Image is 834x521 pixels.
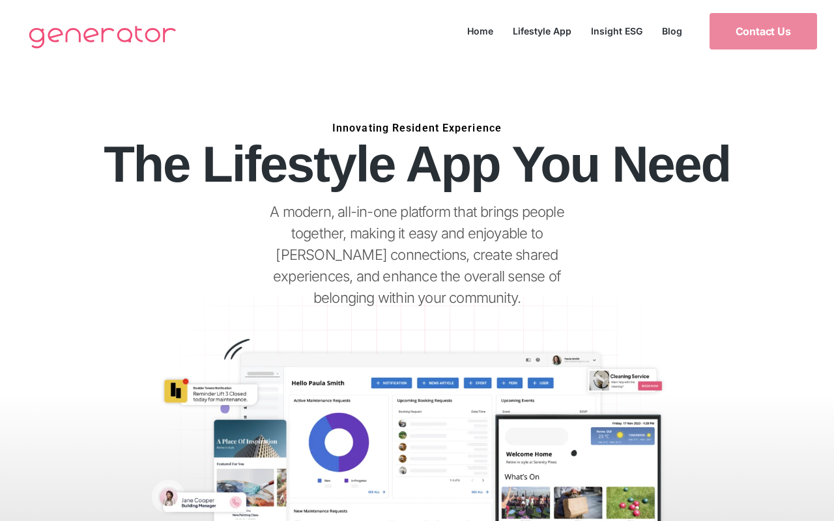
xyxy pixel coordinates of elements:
[90,140,744,188] h1: The Lifestyle App You Need
[260,201,574,309] p: A modern, all-in-one platform that brings people together, making it easy and enjoyable to [PERSO...
[581,22,652,40] a: Insight ESG
[652,22,692,40] a: Blog
[457,22,503,40] a: Home
[457,22,692,40] nav: Menu
[710,13,817,49] a: Contact Us
[736,26,791,36] span: Contact Us
[503,22,581,40] a: Lifestyle App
